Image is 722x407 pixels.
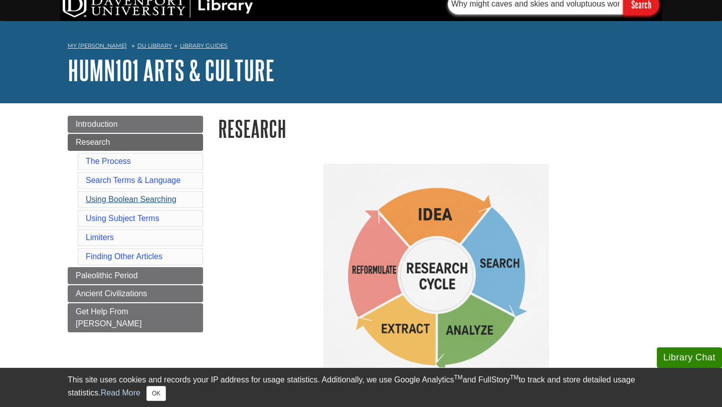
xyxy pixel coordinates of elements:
[86,252,162,261] a: Finding Other Articles
[68,374,654,401] div: This site uses cookies and records your IP address for usage statistics. Additionally, we use Goo...
[218,116,654,141] h1: Research
[68,42,127,50] a: My [PERSON_NAME]
[146,386,166,401] button: Close
[657,347,722,368] button: Library Chat
[454,374,462,381] sup: TM
[68,267,203,284] a: Paleolithic Period
[76,307,142,328] span: Get Help From [PERSON_NAME]
[68,303,203,332] a: Get Help From [PERSON_NAME]
[76,138,110,146] span: Research
[68,116,203,133] a: Introduction
[137,42,172,49] a: DU Library
[101,388,140,397] a: Read More
[68,285,203,302] a: Ancient Civilizations
[68,39,654,55] nav: breadcrumb
[510,374,518,381] sup: TM
[76,271,138,280] span: Paleolithic Period
[86,233,114,242] a: Limiters
[76,120,118,128] span: Introduction
[180,42,228,49] a: Library Guides
[76,289,147,298] span: Ancient Civilizations
[68,134,203,151] a: Research
[68,55,275,86] a: HUMN101 Arts & Culture
[86,176,180,184] a: Search Terms & Language
[86,157,131,165] a: The Process
[86,214,159,223] a: Using Subject Terms
[68,116,203,332] div: Guide Page Menu
[86,195,176,203] a: Using Boolean Searching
